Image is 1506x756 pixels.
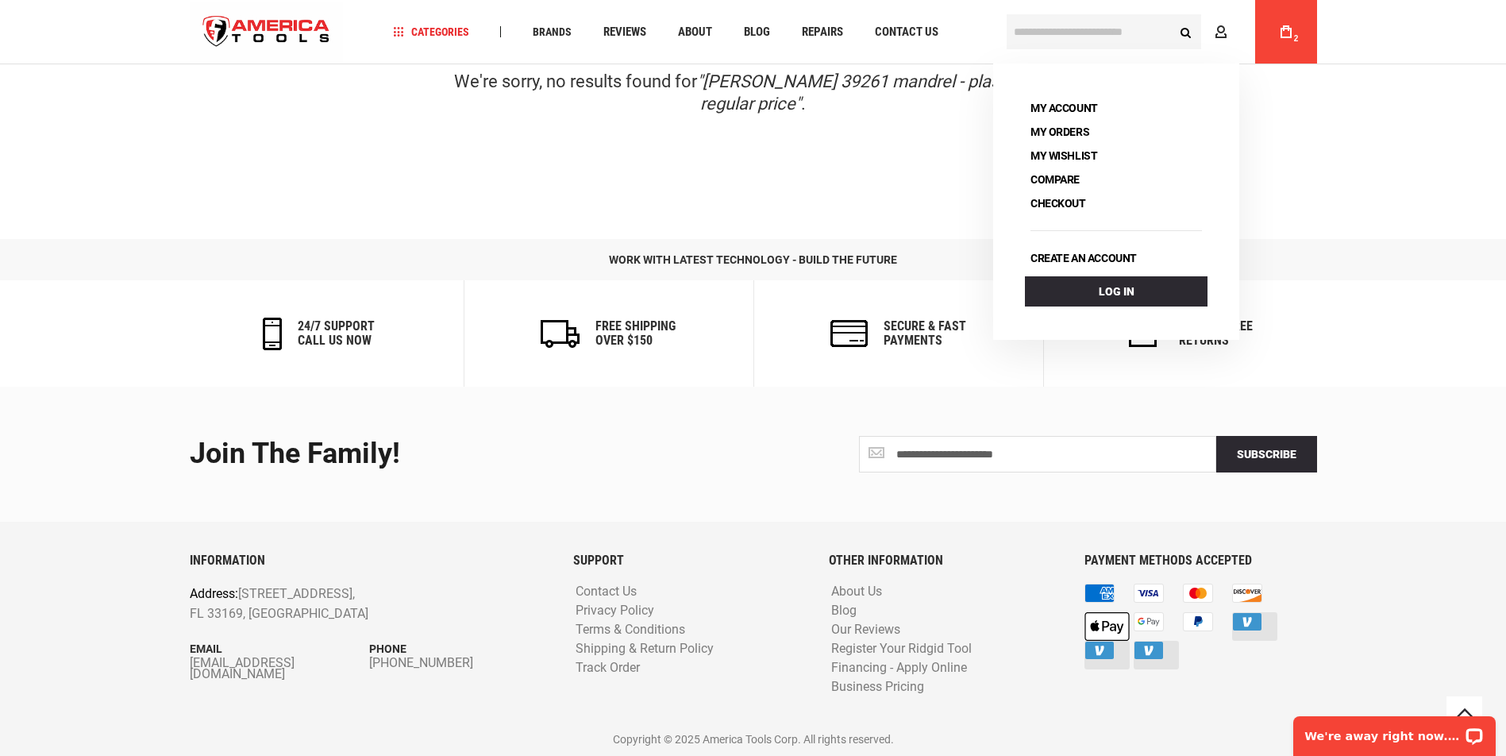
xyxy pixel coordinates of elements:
[1216,436,1317,472] button: Subscribe
[369,640,549,658] p: Phone
[827,680,928,695] a: Business Pricing
[737,21,777,43] a: Blog
[393,26,469,37] span: Categories
[572,661,644,676] a: Track Order
[1025,247,1142,269] a: Create an account
[1025,121,1095,143] a: My Orders
[802,26,843,38] span: Repairs
[827,661,971,676] a: Financing - Apply Online
[190,658,370,680] a: [EMAIL_ADDRESS][DOMAIN_NAME]
[827,623,904,638] a: Our Reviews
[1283,706,1506,756] iframe: LiveChat chat widget
[526,21,579,43] a: Brands
[875,26,938,38] span: Contact Us
[1025,168,1085,191] a: Compare
[595,319,676,347] h6: Free Shipping Over $150
[1294,34,1299,43] span: 2
[1171,17,1201,47] button: Search
[190,584,478,624] p: [STREET_ADDRESS], FL 33169, [GEOGRAPHIC_DATA]
[827,584,886,600] a: About Us
[533,26,572,37] span: Brands
[603,26,646,38] span: Reviews
[1179,319,1253,347] h6: Hassle-Free Returns
[572,642,718,657] a: Shipping & Return Policy
[1237,448,1296,461] span: Subscribe
[596,21,653,43] a: Reviews
[190,553,549,568] h6: INFORMATION
[697,71,1052,114] em: "[PERSON_NAME] 39261 mandrel - plastic 3.0" regular price"
[190,2,344,62] a: store logo
[572,623,689,638] a: Terms & Conditions
[671,21,719,43] a: About
[1025,192,1092,214] a: Checkout
[386,21,476,43] a: Categories
[884,319,966,347] h6: secure & fast payments
[572,584,641,600] a: Contact Us
[827,604,861,619] a: Blog
[416,63,1091,124] div: We're sorry, no results found for .
[190,2,344,62] img: America Tools
[1084,553,1316,568] h6: PAYMENT METHODS ACCEPTED
[369,658,549,669] a: [PHONE_NUMBER]
[678,26,712,38] span: About
[190,586,238,601] span: Address:
[190,731,1317,748] p: Copyright © 2025 America Tools Corp. All rights reserved.
[829,553,1061,568] h6: OTHER INFORMATION
[868,21,946,43] a: Contact Us
[1025,145,1103,167] a: My Wishlist
[573,553,805,568] h6: SUPPORT
[190,640,370,658] p: Email
[1025,276,1207,307] a: Log In
[827,642,976,657] a: Register Your Ridgid Tool
[190,438,741,470] div: Join the Family!
[298,319,375,347] h6: 24/7 support call us now
[572,604,658,619] a: Privacy Policy
[1025,97,1104,119] a: My Account
[795,21,850,43] a: Repairs
[744,26,770,38] span: Blog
